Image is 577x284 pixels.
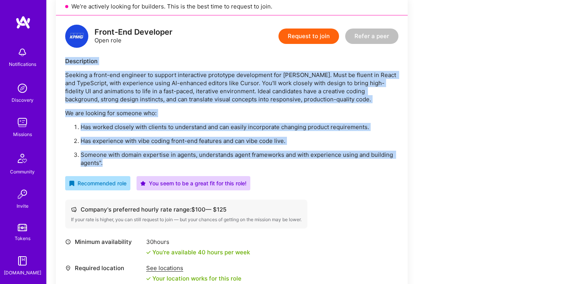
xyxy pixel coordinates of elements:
[17,202,29,210] div: Invite
[65,265,71,271] i: icon Location
[81,123,398,131] p: Has worked closely with clients to understand and can easily incorporate changing product require...
[146,276,151,281] i: icon Check
[65,264,142,272] div: Required location
[146,274,241,282] div: Your location works for this role
[13,149,32,168] img: Community
[65,71,398,103] p: Seeking a front-end engineer to support interactive prototype development for [PERSON_NAME]. Must...
[10,168,35,176] div: Community
[140,179,246,187] div: You seem to be a great fit for this role!
[146,250,151,255] i: icon Check
[15,81,30,96] img: discovery
[12,96,34,104] div: Discovery
[65,239,71,245] i: icon Clock
[71,207,77,212] i: icon Cash
[146,264,241,272] div: See locations
[81,137,398,145] p: Has experience with vibe coding front-end features and can vibe code live.
[94,28,172,36] div: Front-End Developer
[9,60,36,68] div: Notifications
[15,15,31,29] img: logo
[146,248,250,256] div: You're available 40 hours per week
[15,115,30,130] img: teamwork
[278,29,339,44] button: Request to join
[69,179,127,187] div: Recommended role
[140,181,146,186] i: icon PurpleStar
[65,57,398,65] div: Description
[81,151,398,167] p: Someone with domain expertise in agents, understands agent frameworks and with experience using a...
[65,238,142,246] div: Minimum availability
[71,205,302,213] div: Company's preferred hourly rate range: $ 100 — $ 125
[15,253,30,269] img: guide book
[15,45,30,60] img: bell
[69,181,74,186] i: icon RecommendedBadge
[4,269,41,277] div: [DOMAIN_NAME]
[15,187,30,202] img: Invite
[94,28,172,44] div: Open role
[71,217,302,223] div: If your rate is higher, you can still request to join — but your chances of getting on the missio...
[65,109,398,117] p: We are looking for someone who:
[345,29,398,44] button: Refer a peer
[65,25,88,48] img: logo
[15,234,30,242] div: Tokens
[18,224,27,231] img: tokens
[146,238,250,246] div: 30 hours
[13,130,32,138] div: Missions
